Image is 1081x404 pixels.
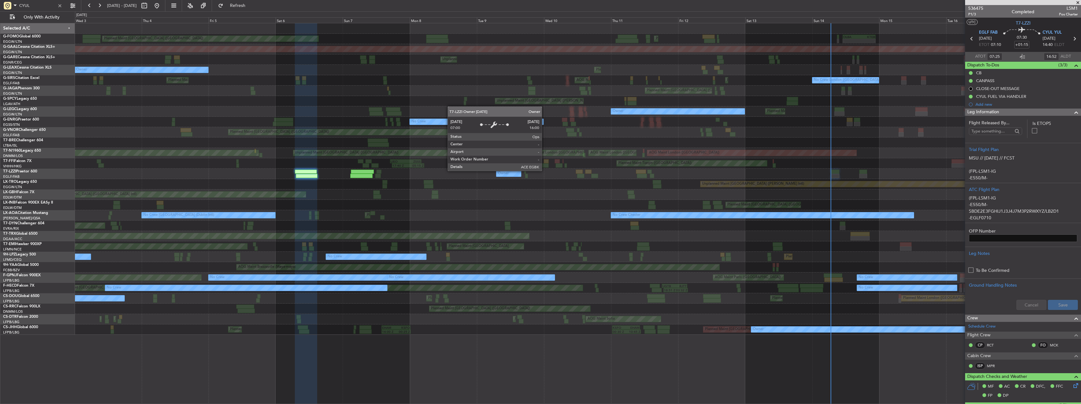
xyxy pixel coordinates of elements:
span: T7-N1960 [3,149,21,153]
div: Unplanned Maint [GEOGRAPHIC_DATA] ([PERSON_NAME] Intl) [702,179,804,189]
div: No Crew London ([GEOGRAPHIC_DATA]) [814,76,881,85]
a: G-GARECessna Citation XLS+ [3,55,55,59]
div: Wed 3 [75,17,142,23]
a: EGSS/STN [3,122,20,127]
div: Ground Handling Notes [969,282,1077,289]
a: T7-DYNChallenger 604 [3,222,44,225]
div: Owner [613,107,623,116]
span: LX-INB [3,201,15,205]
div: Planned Maint [GEOGRAPHIC_DATA] ([GEOGRAPHIC_DATA]) [104,34,203,43]
span: 9H-YAA [3,263,17,267]
div: Leg Notes [969,250,1077,257]
div: Thu 11 [611,17,678,23]
div: Tue 16 [946,17,1013,23]
a: FCBB/BZV [3,268,20,272]
div: CP [975,342,985,349]
a: G-LEAXCessna Citation XLS [3,66,52,70]
div: Planned Maint [GEOGRAPHIC_DATA] ([GEOGRAPHIC_DATA]) [367,210,466,220]
div: Planned Maint [GEOGRAPHIC_DATA] ([GEOGRAPHIC_DATA]) [428,294,527,303]
span: [DATE] [979,36,992,42]
span: T7-TRX [3,232,16,236]
button: UTC [967,19,978,25]
div: 10:45 Z [626,330,640,334]
span: F-HECD [3,284,17,288]
span: CYUL YUL [1043,30,1062,36]
div: Tue 9 [477,17,544,23]
div: ZSSS [406,160,421,163]
span: Cabin Crew [967,352,991,360]
div: No Crew [389,273,403,282]
span: 9H-LPZ [3,253,16,256]
a: T7-N1960Legacy 650 [3,149,41,153]
a: T7-BREChallenger 604 [3,138,43,142]
div: FO [1038,342,1048,349]
div: CLOSE-OUT MESSAGE [976,86,1020,91]
div: Planned Maint [GEOGRAPHIC_DATA] ([GEOGRAPHIC_DATA]) [786,252,885,261]
div: No Crew [328,252,342,261]
span: G-SIRS [3,76,15,80]
a: Schedule Crew [968,323,996,330]
div: Planned Maint [GEOGRAPHIC_DATA] ([GEOGRAPHIC_DATA]) [767,107,866,116]
div: 03:32 Z [676,288,687,292]
div: Planned Maint [GEOGRAPHIC_DATA] ([GEOGRAPHIC_DATA]) [230,127,329,137]
a: 9H-YAAGlobal 5000 [3,263,39,267]
a: EVRA/RIX [3,226,19,231]
div: Fri 12 [678,17,745,23]
div: Owner [753,325,764,334]
div: AOG Maint [PERSON_NAME] [576,76,624,85]
div: Planned Maint Sofia [101,314,134,324]
span: Leg Information [967,109,999,116]
div: Unplanned Maint Chester [442,55,483,64]
div: Planned Maint [GEOGRAPHIC_DATA] ([GEOGRAPHIC_DATA] Intl) [31,190,137,199]
div: Planned Maint [GEOGRAPHIC_DATA] (Ataturk) [115,314,190,324]
a: G-GAALCessna Citation XLS+ [3,45,55,49]
span: Refresh [225,3,251,8]
span: Flight Released By... [969,120,1022,126]
div: Planned Maint [GEOGRAPHIC_DATA] [449,242,509,251]
div: UGTB [662,284,675,288]
a: CS-DTRFalcon 2000 [3,315,38,319]
div: Sun 14 [812,17,879,23]
a: T7-EMIHawker 900XP [3,242,42,246]
div: ATC Flight Plan [969,186,1077,193]
a: LFPB/LBG [3,320,20,324]
div: - [859,39,875,43]
span: Dispatch To-Dos [967,62,999,69]
p: (FPL-LSM1-IG [969,168,1077,175]
a: LX-AOACitation Mustang [3,211,48,215]
a: CS-DOUGlobal 6500 [3,294,39,298]
span: G-ENRG [3,118,18,121]
a: G-JAGAPhenom 300 [3,87,40,90]
div: EHAM [626,326,639,329]
div: No Crew [107,283,121,293]
div: Sat 6 [276,17,343,23]
div: LIEO [391,160,406,163]
span: G-SPCY [3,97,17,101]
div: Unplanned Maint [GEOGRAPHIC_DATA] ([GEOGRAPHIC_DATA]) [295,148,398,158]
a: CS-RRCFalcon 900LX [3,305,40,308]
label: OFP Number [969,228,1077,234]
div: Sat 13 [745,17,812,23]
span: ALDT [1061,53,1071,60]
div: KSFO [396,326,410,329]
a: EGLF/FAB [3,81,20,86]
span: LX-TRO [3,180,17,184]
span: Pos Charter [1059,12,1078,17]
div: Mon 8 [410,17,477,23]
div: No Crew [859,283,873,293]
a: LFPB/LBG [3,299,20,304]
div: RJTT [674,284,687,288]
a: RCT [987,342,1001,348]
div: - [843,39,859,43]
label: To Be Confirmed [976,267,1010,274]
div: CYUL FUEL VIA HANDLER [976,94,1026,99]
div: Planned Maint [GEOGRAPHIC_DATA] ([GEOGRAPHIC_DATA]) [596,65,695,75]
span: CS-DOU [3,294,18,298]
span: T7-LZZI [1016,20,1031,26]
div: Fri 5 [209,17,276,23]
span: CS-DTR [3,315,17,319]
div: Planned Maint London ([GEOGRAPHIC_DATA]) [903,294,978,303]
a: VHHH/HKG [3,164,22,169]
span: G-VNOR [3,128,19,132]
span: G-LEGC [3,107,17,111]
